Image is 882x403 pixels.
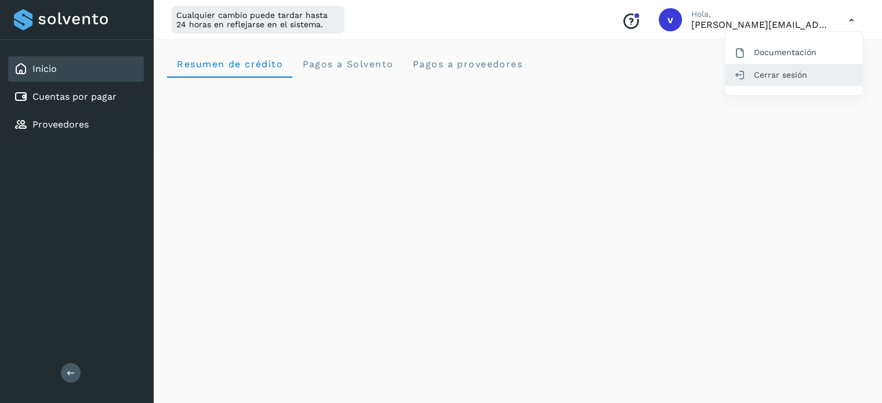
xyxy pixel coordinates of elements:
[8,112,144,137] div: Proveedores
[32,91,117,102] a: Cuentas por pagar
[32,63,57,74] a: Inicio
[8,84,144,110] div: Cuentas por pagar
[32,119,89,130] a: Proveedores
[8,56,144,82] div: Inicio
[725,64,863,86] div: Cerrar sesión
[725,41,863,63] div: Documentación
